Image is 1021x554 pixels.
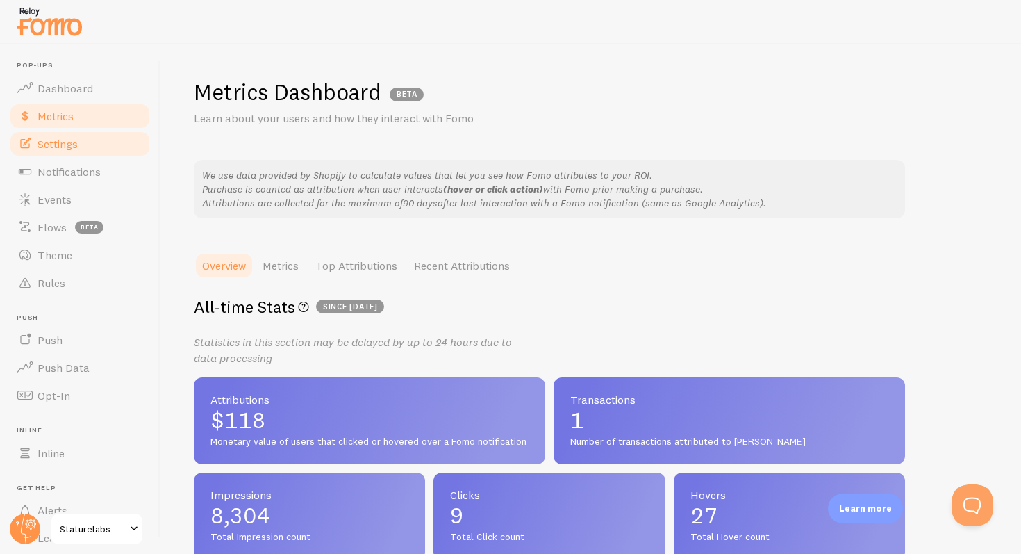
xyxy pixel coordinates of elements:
[8,158,151,186] a: Notifications
[210,489,408,500] span: Impressions
[8,130,151,158] a: Settings
[8,213,151,241] a: Flows beta
[17,313,151,323] span: Push
[406,252,518,279] a: Recent Attributions
[570,394,888,405] span: Transactions
[690,505,888,527] span: 27
[8,326,151,354] a: Push
[210,531,408,544] span: Total Impression count
[390,88,424,101] span: BETA
[8,496,151,524] a: Alerts
[15,3,84,39] img: fomo-relay-logo-orange.svg
[38,193,72,206] span: Events
[8,186,151,213] a: Events
[210,409,529,432] span: $118
[38,446,65,460] span: Inline
[17,426,151,435] span: Inline
[254,252,307,279] a: Metrics
[38,165,101,179] span: Notifications
[17,484,151,493] span: Get Help
[38,276,65,290] span: Rules
[316,300,384,313] span: since [DATE]
[450,505,648,527] span: 9
[450,531,648,544] span: Total Click count
[38,503,67,517] span: Alerts
[8,439,151,467] a: Inline
[403,197,438,209] em: 90 days
[17,61,151,70] span: Pop-ups
[570,409,888,432] span: 1
[38,81,93,95] span: Dashboard
[194,296,905,318] h2: All-time Stats
[75,221,103,234] span: beta
[690,489,888,500] span: Hovers
[8,74,151,102] a: Dashboard
[38,389,70,402] span: Opt-In
[952,484,993,526] iframe: Help Scout Beacon - Open
[38,137,78,151] span: Settings
[194,252,254,279] a: Overview
[38,248,72,262] span: Theme
[839,502,892,515] p: Learn more
[210,436,529,448] span: Monetary value of users that clicked or hovered over a Fomo notification
[194,335,512,365] i: Statistics in this section may be delayed by up to 24 hours due to data processing
[38,220,67,234] span: Flows
[8,382,151,409] a: Opt-In
[8,102,151,130] a: Metrics
[38,109,74,123] span: Metrics
[210,505,408,527] span: 8,304
[690,531,888,544] span: Total Hover count
[194,78,381,106] h1: Metrics Dashboard
[570,436,888,448] span: Number of transactions attributed to [PERSON_NAME]
[210,394,529,405] span: Attributions
[38,333,63,347] span: Push
[8,269,151,297] a: Rules
[50,512,144,546] a: Staturelabs
[828,494,903,523] div: Learn more
[60,521,126,537] span: Staturelabs
[8,241,151,269] a: Theme
[202,168,897,210] p: We use data provided by Shopify to calculate values that let you see how Fomo attributes to your ...
[307,252,406,279] a: Top Attributions
[450,489,648,500] span: Clicks
[8,354,151,382] a: Push Data
[194,111,527,127] p: Learn about your users and how they interact with Fomo
[38,361,90,375] span: Push Data
[443,183,543,195] b: (hover or click action)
